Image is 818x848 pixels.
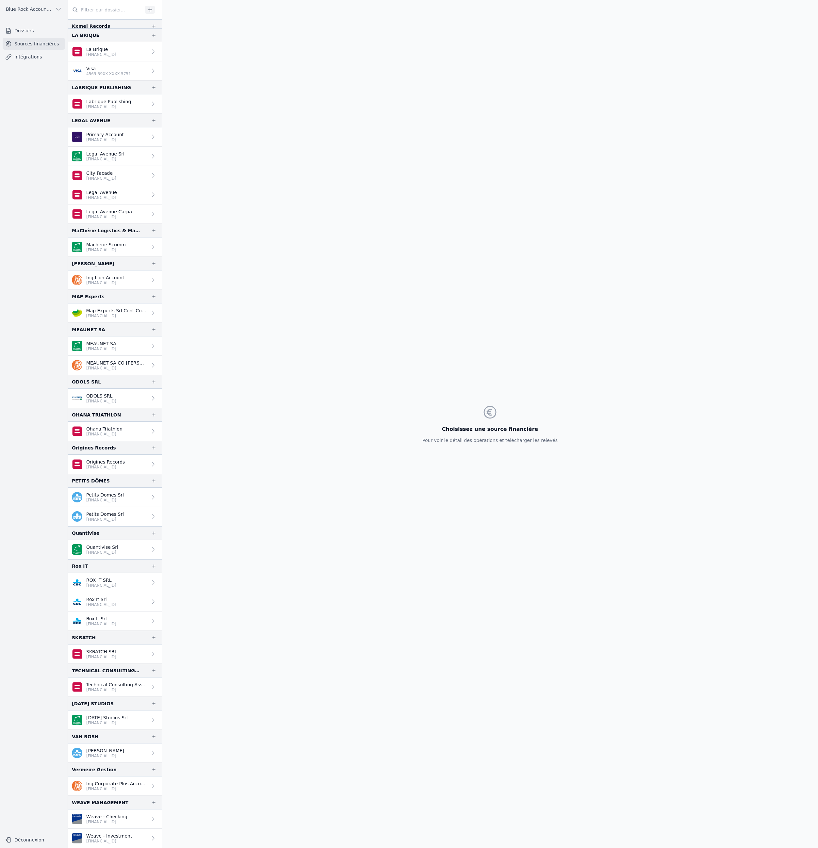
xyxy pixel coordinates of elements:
a: Quantivise Srl [FINANCIAL_ID] [68,540,162,559]
img: BNP_BE_BUSINESS_GEBABEBB.png [72,151,82,161]
p: [DATE] Studios Srl [86,714,128,721]
img: CBC_CREGBEBB.png [72,577,82,588]
p: [FINANCIAL_ID] [86,687,147,693]
div: MaChérie Logistics & Management Services [72,227,141,235]
a: Visa 4569-59XX-XXXX-5751 [68,61,162,81]
a: Ing Lion Account [FINANCIAL_ID] [68,270,162,290]
p: Visa [86,65,131,72]
div: Quantivise [72,529,100,537]
p: Technical Consulting Assoc [86,681,147,688]
div: LA BRIQUE [72,31,99,39]
span: Blue Rock Accounting [6,6,53,12]
p: Primary Account [86,131,124,138]
img: ing.png [72,781,82,791]
p: Rox It Srl [86,596,116,603]
img: belfius.png [72,459,82,469]
a: Legal Avenue Srl [FINANCIAL_ID] [68,147,162,166]
p: Ing Corporate Plus Account [86,780,147,787]
input: Filtrer par dossier... [68,4,142,16]
a: Sources financières [3,38,65,50]
p: SKRATCH SRL [86,648,117,655]
a: Rox It Srl [FINANCIAL_ID] [68,612,162,631]
div: LEGAL AVENUE [72,117,110,124]
a: [PERSON_NAME] [FINANCIAL_ID] [68,743,162,763]
p: [FINANCIAL_ID] [86,753,124,758]
p: [PERSON_NAME] [86,747,124,754]
p: [FINANCIAL_ID] [86,786,147,791]
p: [FINANCIAL_ID] [86,313,147,318]
p: [FINANCIAL_ID] [86,621,116,627]
a: Petits Domes Srl [FINANCIAL_ID] [68,507,162,526]
p: Macherie Scomm [86,241,126,248]
p: [FINANCIAL_ID] [86,214,132,220]
div: WEAVE MANAGEMENT [72,799,128,807]
p: [FINANCIAL_ID] [86,517,124,522]
p: Legal Avenue Carpa [86,208,132,215]
a: Map Experts Srl Cont Curent [FINANCIAL_ID] [68,303,162,323]
a: Intégrations [3,51,65,63]
div: MEAUNET SA [72,326,105,334]
img: belfius.png [72,649,82,659]
img: CBC_CREGBEBB.png [72,596,82,607]
button: Déconnexion [3,835,65,845]
a: Labrique Publishing [FINANCIAL_ID] [68,94,162,114]
img: kbc.png [72,511,82,522]
img: FINTRO_BE_BUSINESS_GEBABEBB.png [72,393,82,403]
div: LABRIQUE PUBLISHING [72,84,131,91]
p: [FINANCIAL_ID] [86,654,117,660]
p: [FINANCIAL_ID] [86,550,118,555]
p: [FINANCIAL_ID] [86,52,116,57]
p: [FINANCIAL_ID] [86,195,117,200]
p: [FINANCIAL_ID] [86,137,124,142]
img: ing.png [72,275,82,285]
p: Map Experts Srl Cont Curent [86,307,147,314]
a: Ohana Triathlon [FINANCIAL_ID] [68,422,162,441]
p: Pour voir le détail des opérations et télécharger les relevés [422,437,558,444]
div: ODOLS SRL [72,378,101,386]
a: Macherie Scomm [FINANCIAL_ID] [68,237,162,257]
p: [FINANCIAL_ID] [86,819,127,824]
img: AION_BMPBBEBBXXX.png [72,132,82,142]
img: VAN_BREDA_JVBABE22XXX.png [72,814,82,824]
div: [DATE] STUDIOS [72,700,114,708]
img: belfius.png [72,426,82,436]
p: [FINANCIAL_ID] [86,839,132,844]
div: SKRATCH [72,634,96,642]
img: BNP_BE_BUSINESS_GEBABEBB.png [72,341,82,351]
a: Primary Account [FINANCIAL_ID] [68,127,162,147]
a: Ing Corporate Plus Account [FINANCIAL_ID] [68,776,162,796]
a: Dossiers [3,25,65,37]
img: belfius.png [72,682,82,692]
p: [FINANCIAL_ID] [86,720,128,726]
a: ROX IT SRL [FINANCIAL_ID] [68,573,162,592]
a: La Brique [FINANCIAL_ID] [68,42,162,61]
a: Weave - Checking [FINANCIAL_ID] [68,809,162,829]
img: BNP_BE_BUSINESS_GEBABEBB.png [72,242,82,252]
p: [FINANCIAL_ID] [86,399,116,404]
a: Legal Avenue [FINANCIAL_ID] [68,185,162,204]
p: Legal Avenue [86,189,117,196]
img: belfius.png [72,170,82,181]
a: MEAUNET SA CO [PERSON_NAME] [FINANCIAL_ID] [68,356,162,375]
p: 4569-59XX-XXXX-5751 [86,71,131,76]
p: [FINANCIAL_ID] [86,583,116,588]
p: Ing Lion Account [86,274,124,281]
img: visa.png [72,66,82,76]
div: TECHNICAL CONSULTING ASSOCIATES [72,667,141,675]
div: [PERSON_NAME] [72,260,114,268]
a: Legal Avenue Carpa [FINANCIAL_ID] [68,204,162,224]
p: MEAUNET SA CO [PERSON_NAME] [86,360,147,366]
img: belfius.png [72,46,82,57]
img: kbc.png [72,492,82,502]
p: MEAUNET SA [86,340,116,347]
img: kbc.png [72,748,82,758]
p: Rox It Srl [86,615,116,622]
div: Kxmel Records [72,22,110,30]
div: MAP Experts [72,293,105,301]
p: [FINANCIAL_ID] [86,497,124,503]
a: Weave - Investment [FINANCIAL_ID] [68,829,162,848]
img: BNP_BE_BUSINESS_GEBABEBB.png [72,544,82,555]
div: OHANA TRIATHLON [72,411,121,419]
a: MEAUNET SA [FINANCIAL_ID] [68,336,162,356]
a: Rox It Srl [FINANCIAL_ID] [68,592,162,612]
